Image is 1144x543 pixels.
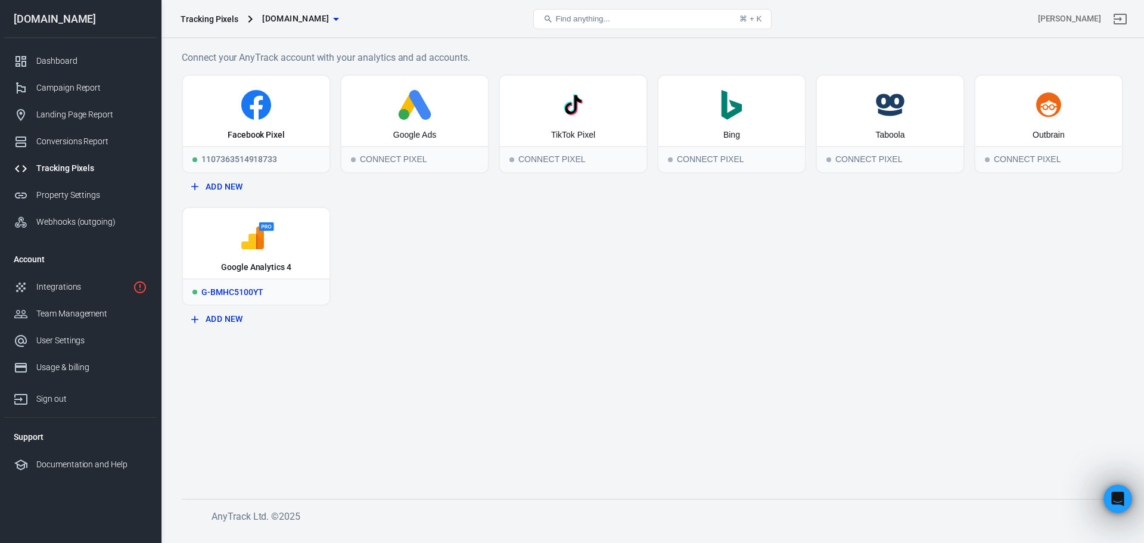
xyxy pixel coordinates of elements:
span: Find anything... [555,14,610,23]
div: Property Settings [36,189,147,201]
a: Integrations [4,274,157,300]
div: Connect Pixel [975,146,1122,172]
div: Documentation and Help [36,458,147,471]
span: Connect Pixel [351,157,356,162]
div: Taboola [875,129,904,141]
a: Usage & billing [4,354,157,381]
button: TikTok PixelConnect PixelConnect Pixel [499,75,648,173]
div: Tracking Pixels [36,162,147,175]
div: Google Analytics 4 [221,262,291,274]
button: OutbrainConnect PixelConnect Pixel [974,75,1123,173]
h6: AnyTrack Ltd. © 2025 [212,509,1105,524]
h6: Connect your AnyTrack account with your analytics and ad accounts. [182,50,1123,65]
button: Find anything...⌘ + K [533,9,772,29]
span: lelo.com [262,11,329,26]
button: TaboolaConnect PixelConnect Pixel [816,75,965,173]
a: Sign out [4,381,157,412]
a: Team Management [4,300,157,327]
button: Google AdsConnect PixelConnect Pixel [340,75,489,173]
button: [DOMAIN_NAME] [257,8,343,30]
a: Dashboard [4,48,157,75]
div: 1107363514918733 [183,146,329,172]
a: Google Analytics 4RunningG-BMHC5100YT [182,207,331,306]
div: Sign out [36,393,147,405]
a: Sign out [1106,5,1134,33]
iframe: Intercom live chat [1103,485,1132,513]
span: Connect Pixel [826,157,831,162]
div: Google Ads [393,129,436,141]
a: Conversions Report [4,128,157,155]
div: [DOMAIN_NAME] [4,14,157,24]
li: Support [4,423,157,451]
div: Team Management [36,308,147,320]
div: Dashboard [36,55,147,67]
div: TikTok Pixel [551,129,595,141]
div: Campaign Report [36,82,147,94]
a: Webhooks (outgoing) [4,209,157,235]
div: Integrations [36,281,128,293]
span: Running [192,290,197,294]
span: Connect Pixel [985,157,990,162]
div: Conversions Report [36,135,147,148]
li: Account [4,245,157,274]
div: Connect Pixel [658,146,805,172]
div: Usage & billing [36,361,147,374]
button: BingConnect PixelConnect Pixel [657,75,806,173]
div: User Settings [36,334,147,347]
svg: 1 networks not verified yet [133,280,147,294]
span: Running [192,157,197,162]
div: Facebook Pixel [228,129,285,141]
span: Connect Pixel [668,157,673,162]
div: G-BMHC5100YT [183,278,329,305]
div: Landing Page Report [36,108,147,121]
div: Bing [723,129,740,141]
a: User Settings [4,327,157,354]
div: Connect Pixel [341,146,488,172]
a: Facebook PixelRunning1107363514918733 [182,75,331,173]
div: ⌘ + K [739,14,761,23]
div: Webhooks (outgoing) [36,216,147,228]
button: Add New [186,308,326,330]
a: Tracking Pixels [4,155,157,182]
a: Landing Page Report [4,101,157,128]
div: Outbrain [1033,129,1065,141]
a: Campaign Report [4,75,157,101]
a: Property Settings [4,182,157,209]
span: Connect Pixel [509,157,514,162]
div: Connect Pixel [817,146,963,172]
div: Tracking Pixels [181,13,238,25]
div: Account id: ALiREBa8 [1038,13,1101,25]
button: Add New [186,176,326,198]
div: Connect Pixel [500,146,646,172]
